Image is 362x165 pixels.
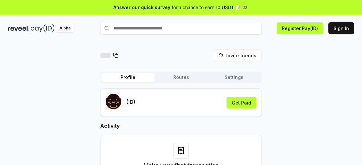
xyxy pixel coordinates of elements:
[126,98,135,106] p: (ID)
[100,122,262,130] h2: Activity
[208,73,261,82] button: Settings
[226,52,256,59] span: Invite friends
[101,73,154,82] button: Profile
[113,4,170,11] span: Answer our quick survey
[277,22,323,34] button: Register Pay(ID)
[172,4,241,11] span: for a chance to earn 10 USDT 📝
[56,24,74,32] div: Alpha
[31,24,55,32] img: pay_id
[154,73,208,82] button: Routes
[213,49,262,61] button: Invite friends
[8,24,29,32] img: reveel_dark
[227,97,256,108] button: Get Paid
[328,22,354,34] button: Sign In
